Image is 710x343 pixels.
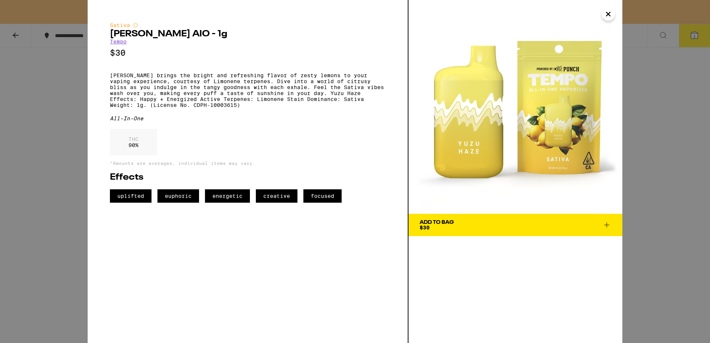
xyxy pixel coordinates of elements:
span: uplifted [110,189,152,203]
button: Close [602,7,615,21]
div: Add To Bag [420,220,454,225]
img: sativaColor.svg [133,22,139,28]
span: Hi. Need any help? [4,5,53,11]
p: *Amounts are averages, individual items may vary. [110,161,385,166]
h2: [PERSON_NAME] AIO - 1g [110,30,385,39]
span: euphoric [157,189,199,203]
span: creative [256,189,297,203]
span: focused [303,189,342,203]
span: $30 [420,225,430,231]
div: Sativa [110,22,385,28]
button: Add To Bag$30 [408,214,622,236]
h2: Effects [110,173,385,182]
span: energetic [205,189,250,203]
p: [PERSON_NAME] brings the bright and refreshing flavor of zesty lemons to your vaping experience, ... [110,72,385,108]
div: All-In-One [110,115,385,121]
p: THC [128,136,139,142]
div: 90 % [110,129,157,156]
a: Tempo [110,39,127,45]
p: $30 [110,48,385,58]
